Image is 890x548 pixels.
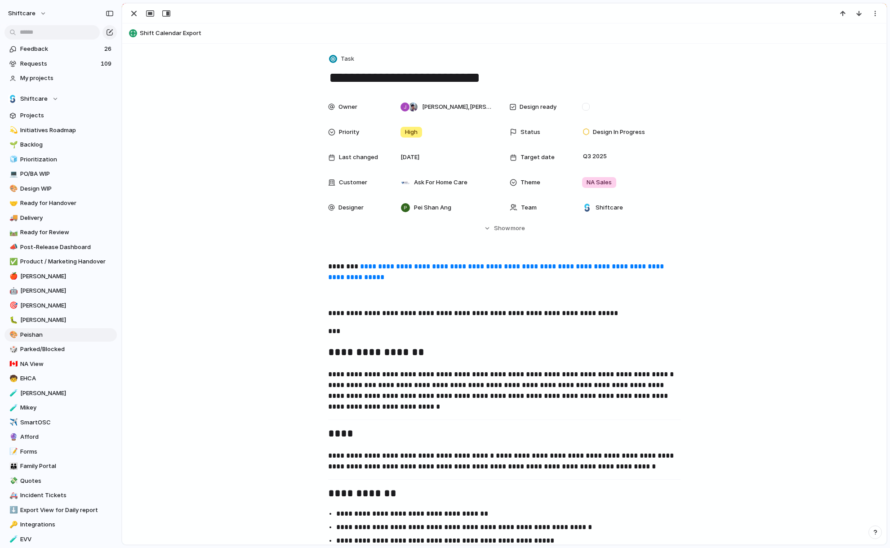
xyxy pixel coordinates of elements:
[20,316,114,325] span: [PERSON_NAME]
[327,53,357,66] button: Task
[20,506,114,515] span: Export View for Daily report
[422,102,491,111] span: [PERSON_NAME] , [PERSON_NAME]
[9,242,16,252] div: 📣
[8,418,17,427] button: ✈️
[4,313,117,327] a: 🐛[PERSON_NAME]
[8,360,17,369] button: 🇨🇦
[4,6,51,21] button: shiftcare
[4,109,117,122] a: Projects
[4,284,117,298] a: 🤖[PERSON_NAME]
[101,59,113,68] span: 109
[8,374,17,383] button: 🧒
[20,214,114,223] span: Delivery
[20,272,114,281] span: [PERSON_NAME]
[521,128,540,137] span: Status
[20,59,98,68] span: Requests
[9,505,16,515] div: ⬇️
[520,102,556,111] span: Design ready
[9,359,16,369] div: 🇨🇦
[8,199,17,208] button: 🤝
[4,57,117,71] a: Requests109
[8,228,17,237] button: 🛤️
[20,94,48,103] span: Shiftcare
[20,491,114,500] span: Incident Tickets
[20,360,114,369] span: NA View
[4,255,117,268] div: ✅Product / Marketing Handover
[20,257,114,266] span: Product / Marketing Handover
[521,178,540,187] span: Theme
[8,447,17,456] button: 📝
[494,224,510,233] span: Show
[8,520,17,529] button: 🔑
[9,490,16,501] div: 🚑
[4,226,117,239] a: 🛤️Ready for Review
[8,389,17,398] button: 🧪
[20,45,102,53] span: Feedback
[8,214,17,223] button: 🚚
[20,228,114,237] span: Ready for Review
[4,474,117,488] a: 💸Quotes
[20,389,114,398] span: [PERSON_NAME]
[328,220,681,236] button: Showmore
[4,357,117,371] a: 🇨🇦NA View
[4,503,117,517] a: ⬇️Export View for Daily report
[4,92,117,106] button: Shiftcare
[4,167,117,181] a: 💻PO/BA WIP
[9,388,16,398] div: 🧪
[8,169,17,178] button: 💻
[4,124,117,137] div: 💫Initiatives Roadmap
[4,459,117,473] a: 👪Family Portal
[9,213,16,223] div: 🚚
[20,374,114,383] span: EHCA
[9,198,16,209] div: 🤝
[4,489,117,502] a: 🚑Incident Tickets
[8,286,17,295] button: 🤖
[4,387,117,400] a: 🧪[PERSON_NAME]
[9,534,16,544] div: 🧪
[104,45,113,53] span: 26
[339,178,367,187] span: Customer
[9,476,16,486] div: 💸
[4,372,117,385] div: 🧒EHCA
[4,430,117,444] div: 🔮Afford
[4,533,117,546] a: 🧪EVV
[9,227,16,238] div: 🛤️
[4,153,117,166] div: 🧊Prioritization
[8,257,17,266] button: ✅
[4,211,117,225] a: 🚚Delivery
[20,111,114,120] span: Projects
[9,271,16,281] div: 🍎
[341,54,354,63] span: Task
[9,125,16,135] div: 💫
[8,184,17,193] button: 🎨
[20,286,114,295] span: [PERSON_NAME]
[20,477,114,486] span: Quotes
[4,416,117,429] a: ✈️SmartOSC
[4,241,117,254] a: 📣Post-Release Dashboard
[140,29,882,38] span: Shift Calendar Export
[4,182,117,196] a: 🎨Design WIP
[8,477,17,486] button: 💸
[20,74,114,83] span: My projects
[20,126,114,135] span: Initiatives Roadmap
[20,140,114,149] span: Backlog
[4,518,117,531] a: 🔑Integrations
[4,445,117,459] div: 📝Forms
[4,328,117,342] div: 🎨Peishan
[20,462,114,471] span: Family Portal
[4,401,117,414] a: 🧪Mikey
